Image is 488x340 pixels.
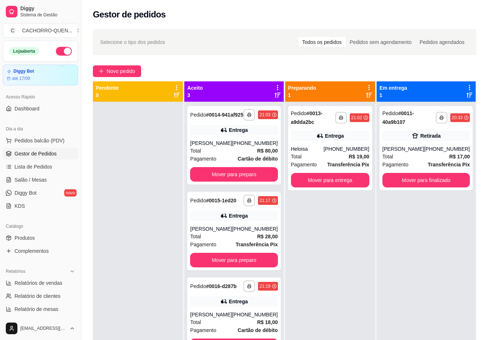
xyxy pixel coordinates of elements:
[291,110,307,116] span: Pedido
[15,292,61,300] span: Relatório de clientes
[232,225,278,232] div: [PHONE_NUMBER]
[190,311,232,318] div: [PERSON_NAME]
[291,153,302,161] span: Total
[187,84,203,92] p: Aceito
[190,139,232,147] div: [PERSON_NAME]
[3,320,78,337] button: [EMAIL_ADDRESS][DOMAIN_NAME]
[190,326,216,334] span: Pagamento
[257,234,278,239] strong: R$ 28,00
[190,240,216,248] span: Pagamento
[3,161,78,173] a: Lista de Pedidos
[346,37,415,47] div: Pedidos sem agendamento
[15,305,58,313] span: Relatório de mesas
[424,145,470,153] div: [PHONE_NUMBER]
[12,76,30,81] article: até 17/09
[190,167,278,182] button: Mover para preparo
[324,145,369,153] div: [PHONE_NUMBER]
[382,110,414,125] strong: # 0011-40a9b107
[206,283,237,289] strong: # 0016-d287b
[291,161,317,169] span: Pagamento
[327,162,369,167] strong: Transferência Pix
[3,232,78,244] a: Produtos
[420,132,440,139] div: Retirada
[190,318,201,326] span: Total
[3,303,78,315] a: Relatório de mesas
[190,232,201,240] span: Total
[349,154,369,159] strong: R$ 19,00
[3,187,78,199] a: Diggy Botnovo
[13,69,34,74] article: Diggy Bot
[236,242,278,247] strong: Transferência Pix
[288,84,316,92] p: Preparando
[3,135,78,146] button: Pedidos balcão (PDV)
[20,325,66,331] span: [EMAIL_ADDRESS][DOMAIN_NAME]
[190,198,206,203] span: Pedido
[15,189,37,197] span: Diggy Bot
[380,92,407,99] p: 1
[257,319,278,325] strong: R$ 18,00
[259,198,270,203] div: 21:17
[9,47,39,55] div: Loja aberta
[3,123,78,135] div: Dia a dia
[351,115,362,121] div: 21:02
[190,147,201,155] span: Total
[259,112,270,118] div: 21:03
[415,37,468,47] div: Pedidos agendados
[6,268,25,274] span: Relatórios
[15,202,25,210] span: KDS
[288,92,316,99] p: 1
[259,283,270,289] div: 21:19
[107,67,135,75] span: Novo pedido
[56,47,72,56] button: Alterar Status
[452,115,463,121] div: 20:33
[3,65,78,85] a: Diggy Botaté 17/09
[238,156,278,162] strong: Cartão de débito
[3,290,78,302] a: Relatório de clientes
[190,283,206,289] span: Pedido
[3,174,78,186] a: Salão / Mesas
[20,12,75,18] span: Sistema de Gestão
[3,3,78,20] a: DiggySistema de Gestão
[3,91,78,103] div: Acesso Rápido
[291,173,369,187] button: Mover para entrega
[3,103,78,114] a: Dashboard
[15,105,40,112] span: Dashboard
[257,148,278,154] strong: R$ 80,00
[382,173,470,187] button: Mover para finalizado
[3,200,78,212] a: KDS
[96,92,119,99] p: 0
[15,234,35,242] span: Produtos
[229,126,248,134] div: Entrega
[382,161,409,169] span: Pagamento
[3,23,78,38] button: Select a team
[3,220,78,232] div: Catálogo
[22,27,72,34] div: CACHORRO-QUEN ...
[382,153,393,161] span: Total
[15,176,47,183] span: Salão / Mesas
[3,148,78,159] a: Gestor de Pedidos
[3,277,78,289] a: Relatórios de vendas
[100,38,165,46] span: Selecione o tipo dos pedidos
[15,163,52,170] span: Lista de Pedidos
[232,139,278,147] div: [PHONE_NUMBER]
[229,212,248,219] div: Entrega
[449,154,470,159] strong: R$ 17,00
[206,112,243,118] strong: # 0014-941af925
[15,137,65,144] span: Pedidos balcão (PDV)
[3,316,78,328] a: Relatório de fidelidadenovo
[382,145,424,153] div: [PERSON_NAME]
[382,110,398,116] span: Pedido
[229,298,248,305] div: Entrega
[291,110,323,125] strong: # 0013-a9dda2bc
[93,9,166,20] h2: Gestor de pedidos
[238,327,278,333] strong: Cartão de débito
[96,84,119,92] p: Pendente
[9,27,16,34] span: C
[232,311,278,318] div: [PHONE_NUMBER]
[20,5,75,12] span: Diggy
[325,132,344,139] div: Entrega
[15,150,57,157] span: Gestor de Pedidos
[15,247,49,255] span: Complementos
[187,92,203,99] p: 3
[3,245,78,257] a: Complementos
